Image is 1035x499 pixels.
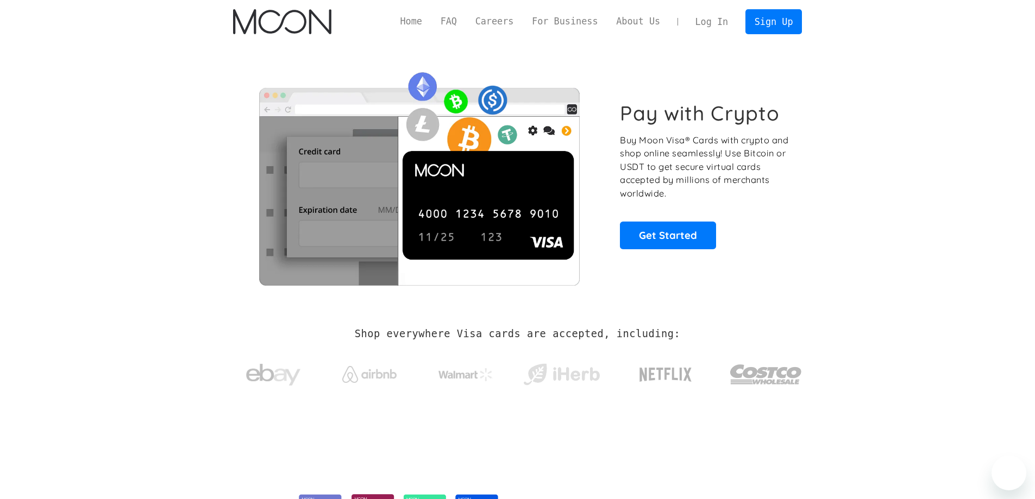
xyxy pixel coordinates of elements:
img: Walmart [438,368,493,381]
img: Moon Logo [233,9,331,34]
img: ebay [246,358,300,392]
img: Moon Cards let you spend your crypto anywhere Visa is accepted. [233,65,605,285]
a: Costco [730,343,802,400]
a: Careers [466,15,523,28]
p: Buy Moon Visa® Cards with crypto and shop online seamlessly! Use Bitcoin or USDT to get secure vi... [620,134,790,200]
a: Sign Up [745,9,802,34]
a: About Us [607,15,669,28]
a: Home [391,15,431,28]
img: iHerb [521,361,602,389]
a: For Business [523,15,607,28]
a: home [233,9,331,34]
a: Airbnb [329,355,410,388]
a: FAQ [431,15,466,28]
h2: Shop everywhere Visa cards are accepted, including: [355,328,680,340]
img: Netflix [638,361,693,388]
img: Airbnb [342,366,397,383]
a: iHerb [521,350,602,394]
a: Netflix [617,350,714,394]
iframe: Кнопка запуска окна обмена сообщениями [992,456,1026,490]
a: ebay [233,347,314,397]
a: Walmart [425,357,506,387]
img: Costco [730,354,802,395]
a: Get Started [620,222,716,249]
h1: Pay with Crypto [620,101,780,125]
a: Log In [686,10,737,34]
